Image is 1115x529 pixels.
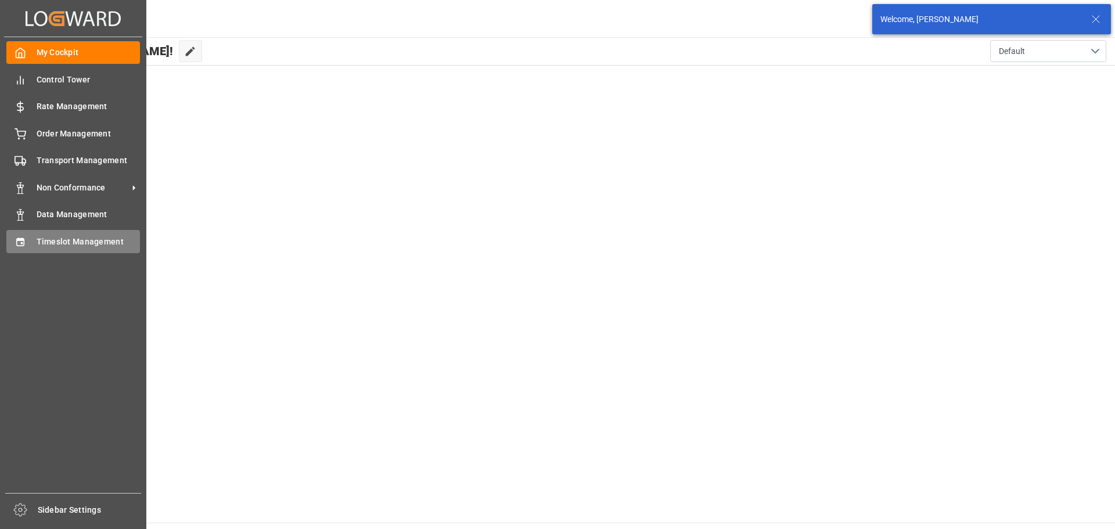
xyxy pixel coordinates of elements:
[6,41,140,64] a: My Cockpit
[999,45,1025,57] span: Default
[37,128,141,140] span: Order Management
[6,95,140,118] a: Rate Management
[880,13,1080,26] div: Welcome, [PERSON_NAME]
[6,203,140,226] a: Data Management
[37,154,141,167] span: Transport Management
[6,122,140,145] a: Order Management
[37,182,128,194] span: Non Conformance
[6,149,140,172] a: Transport Management
[37,74,141,86] span: Control Tower
[48,40,173,62] span: Hello [PERSON_NAME]!
[38,504,142,516] span: Sidebar Settings
[990,40,1106,62] button: open menu
[6,230,140,253] a: Timeslot Management
[37,236,141,248] span: Timeslot Management
[37,100,141,113] span: Rate Management
[37,208,141,221] span: Data Management
[37,46,141,59] span: My Cockpit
